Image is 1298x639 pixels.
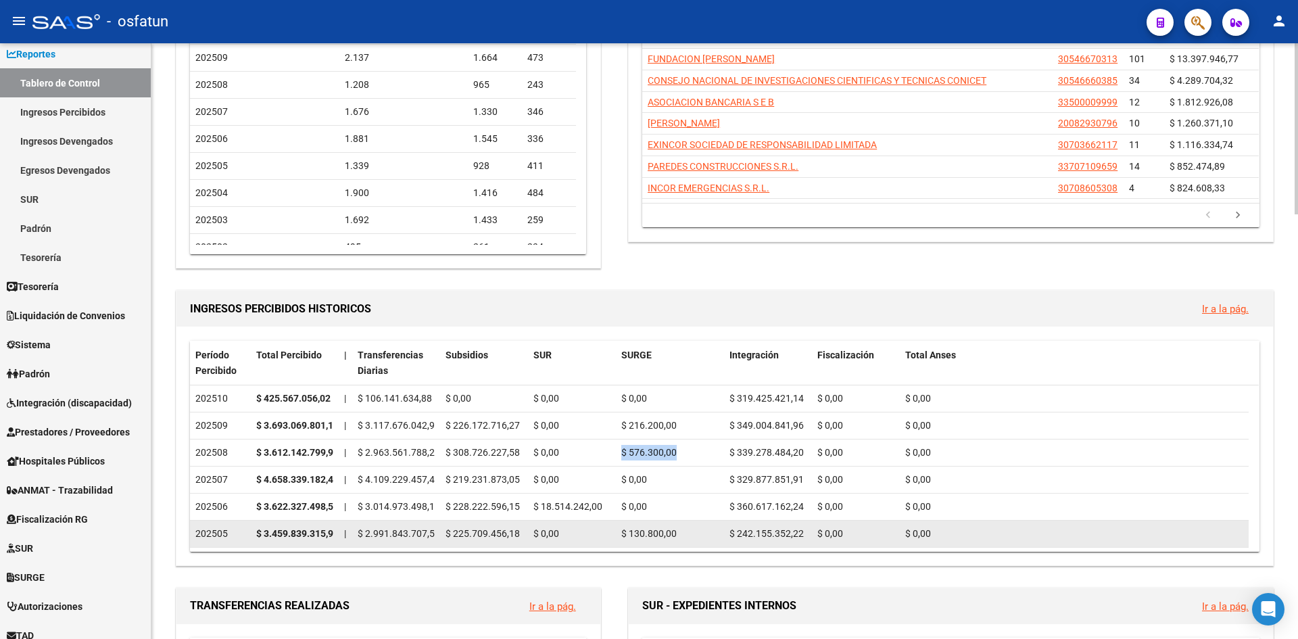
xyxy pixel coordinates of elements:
[256,420,339,431] strong: $ 3.693.069.801,14
[7,541,33,556] span: SUR
[1202,600,1249,613] a: Ir a la pág.
[1202,303,1249,315] a: Ir a la pág.
[7,47,55,62] span: Reportes
[905,420,931,431] span: $ 0,00
[642,599,796,612] span: SUR - EXPEDIENTES INTERNOS
[527,77,571,93] div: 243
[352,341,440,385] datatable-header-cell: Transferencias Diarias
[1058,97,1117,108] span: 33500009999
[1058,118,1117,128] span: 20082930796
[527,239,571,255] div: 234
[621,474,647,485] span: $ 0,00
[7,279,59,294] span: Tesorería
[190,302,371,315] span: INGRESOS PERCIBIDOS HISTORICOS
[1170,183,1225,193] span: $ 824.608,33
[724,341,812,385] datatable-header-cell: Integración
[195,241,228,252] span: 202502
[533,420,559,431] span: $ 0,00
[446,528,520,539] span: $ 225.709.456,18
[256,474,339,485] strong: $ 4.658.339.182,43
[900,341,1249,385] datatable-header-cell: Total Anses
[527,185,571,201] div: 484
[344,393,346,404] span: |
[195,499,245,515] div: 202506
[616,341,724,385] datatable-header-cell: SURGE
[195,350,237,376] span: Período Percibido
[905,501,931,512] span: $ 0,00
[648,183,769,193] span: INCOR EMERGENCIAS S.R.L.
[1252,593,1284,625] div: Open Intercom Messenger
[358,420,440,431] span: $ 3.117.676.042,91
[256,528,339,539] strong: $ 3.459.839.315,96
[1129,75,1140,86] span: 34
[195,472,245,488] div: 202507
[440,341,528,385] datatable-header-cell: Subsidios
[905,474,931,485] span: $ 0,00
[7,396,132,410] span: Integración (discapacidad)
[358,501,440,512] span: $ 3.014.973.498,13
[648,118,720,128] span: [PERSON_NAME]
[648,161,798,172] span: PAREDES CONSTRUCCIONES S.R.L.
[527,50,571,66] div: 473
[195,133,228,144] span: 202506
[1170,53,1239,64] span: $ 13.397.946,77
[446,350,488,360] span: Subsidios
[1170,75,1233,86] span: $ 4.289.704,32
[1170,118,1233,128] span: $ 1.260.371,10
[195,52,228,63] span: 202509
[1129,97,1140,108] span: 12
[817,420,843,431] span: $ 0,00
[7,425,130,440] span: Prestadores / Proveedores
[358,474,440,485] span: $ 4.109.229.457,47
[446,447,520,458] span: $ 308.726.227,58
[905,393,931,404] span: $ 0,00
[345,131,463,147] div: 1.881
[533,393,559,404] span: $ 0,00
[621,528,677,539] span: $ 130.800,00
[621,447,677,458] span: $ 576.300,00
[529,600,576,613] a: Ir a la pág.
[195,391,245,406] div: 202510
[528,341,616,385] datatable-header-cell: SUR
[1058,53,1117,64] span: 30546670313
[195,187,228,198] span: 202504
[7,337,51,352] span: Sistema
[345,212,463,228] div: 1.692
[446,420,520,431] span: $ 226.172.716,27
[533,447,559,458] span: $ 0,00
[905,447,931,458] span: $ 0,00
[345,185,463,201] div: 1.900
[729,393,804,404] span: $ 319.425.421,14
[729,420,804,431] span: $ 349.004.841,96
[533,501,602,512] span: $ 18.514.242,00
[7,308,125,323] span: Liquidación de Convenios
[812,341,900,385] datatable-header-cell: Fiscalización
[473,50,516,66] div: 1.664
[251,341,339,385] datatable-header-cell: Total Percibido
[344,501,346,512] span: |
[817,393,843,404] span: $ 0,00
[1271,13,1287,29] mat-icon: person
[344,447,346,458] span: |
[533,350,552,360] span: SUR
[11,13,27,29] mat-icon: menu
[527,104,571,120] div: 346
[190,599,350,612] span: TRANSFERENCIAS REALIZADAS
[817,350,874,360] span: Fiscalización
[621,350,652,360] span: SURGE
[729,474,804,485] span: $ 329.877.851,91
[527,212,571,228] div: 259
[256,393,331,404] strong: $ 425.567.056,02
[473,239,516,255] div: 261
[345,239,463,255] div: 495
[533,474,559,485] span: $ 0,00
[358,393,432,404] span: $ 106.141.634,88
[817,474,843,485] span: $ 0,00
[1129,53,1145,64] span: 101
[1129,118,1140,128] span: 10
[648,97,774,108] span: ASOCIACION BANCARIA S E B
[1225,208,1251,223] a: go to next page
[473,104,516,120] div: 1.330
[344,528,346,539] span: |
[621,501,647,512] span: $ 0,00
